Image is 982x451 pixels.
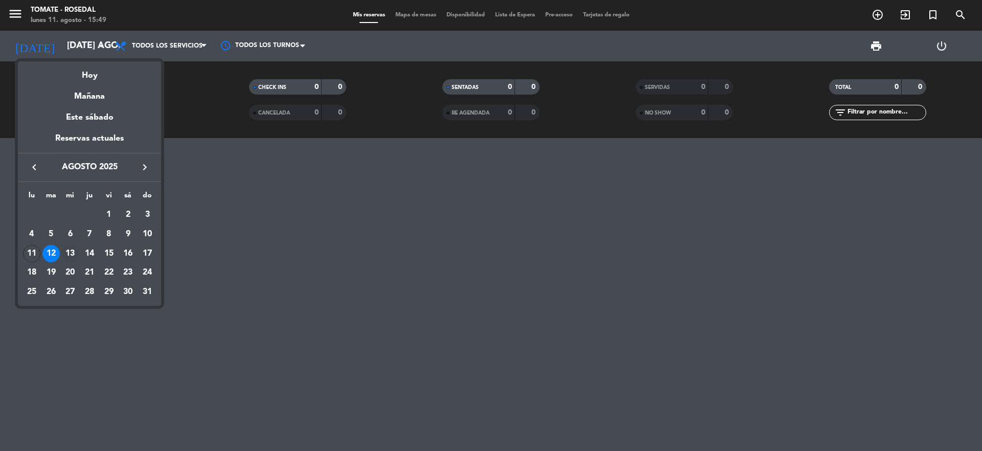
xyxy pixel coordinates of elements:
td: 24 de agosto de 2025 [138,263,157,282]
div: Este sábado [18,103,161,132]
div: 21 [81,264,98,281]
div: 13 [61,245,79,262]
td: 21 de agosto de 2025 [80,263,99,282]
div: 11 [23,245,40,262]
div: 27 [61,283,79,301]
td: 30 de agosto de 2025 [119,282,138,302]
td: 2 de agosto de 2025 [119,205,138,224]
div: 1 [100,206,118,223]
td: 22 de agosto de 2025 [99,263,119,282]
div: 26 [42,283,60,301]
td: 9 de agosto de 2025 [119,224,138,244]
td: 27 de agosto de 2025 [60,282,80,302]
div: 14 [81,245,98,262]
td: 14 de agosto de 2025 [80,244,99,263]
th: domingo [138,190,157,206]
div: 31 [139,283,156,301]
div: 30 [119,283,137,301]
td: 18 de agosto de 2025 [22,263,41,282]
td: 6 de agosto de 2025 [60,224,80,244]
button: keyboard_arrow_left [25,161,43,174]
i: keyboard_arrow_right [139,161,151,173]
div: Mañana [18,82,161,103]
td: 31 de agosto de 2025 [138,282,157,302]
div: 10 [139,225,156,243]
th: miércoles [60,190,80,206]
td: 8 de agosto de 2025 [99,224,119,244]
td: 28 de agosto de 2025 [80,282,99,302]
div: 23 [119,264,137,281]
td: 1 de agosto de 2025 [99,205,119,224]
div: 15 [100,245,118,262]
td: 16 de agosto de 2025 [119,244,138,263]
div: 22 [100,264,118,281]
td: 25 de agosto de 2025 [22,282,41,302]
div: 6 [61,225,79,243]
td: 15 de agosto de 2025 [99,244,119,263]
button: keyboard_arrow_right [136,161,154,174]
div: 7 [81,225,98,243]
td: 11 de agosto de 2025 [22,244,41,263]
td: 29 de agosto de 2025 [99,282,119,302]
td: 4 de agosto de 2025 [22,224,41,244]
div: 3 [139,206,156,223]
td: 20 de agosto de 2025 [60,263,80,282]
td: AGO. [22,205,99,224]
div: 20 [61,264,79,281]
div: 25 [23,283,40,301]
td: 26 de agosto de 2025 [41,282,61,302]
div: 16 [119,245,137,262]
span: agosto 2025 [43,161,136,174]
div: 29 [100,283,118,301]
div: 24 [139,264,156,281]
div: 17 [139,245,156,262]
th: lunes [22,190,41,206]
td: 7 de agosto de 2025 [80,224,99,244]
div: 18 [23,264,40,281]
div: 5 [42,225,60,243]
td: 3 de agosto de 2025 [138,205,157,224]
div: 4 [23,225,40,243]
td: 17 de agosto de 2025 [138,244,157,263]
td: 13 de agosto de 2025 [60,244,80,263]
td: 10 de agosto de 2025 [138,224,157,244]
div: Reservas actuales [18,132,161,153]
td: 19 de agosto de 2025 [41,263,61,282]
div: 12 [42,245,60,262]
th: martes [41,190,61,206]
th: jueves [80,190,99,206]
td: 23 de agosto de 2025 [119,263,138,282]
th: viernes [99,190,119,206]
td: 12 de agosto de 2025 [41,244,61,263]
div: 8 [100,225,118,243]
div: Hoy [18,61,161,82]
div: 19 [42,264,60,281]
i: keyboard_arrow_left [28,161,40,173]
td: 5 de agosto de 2025 [41,224,61,244]
div: 9 [119,225,137,243]
th: sábado [119,190,138,206]
div: 2 [119,206,137,223]
div: 28 [81,283,98,301]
